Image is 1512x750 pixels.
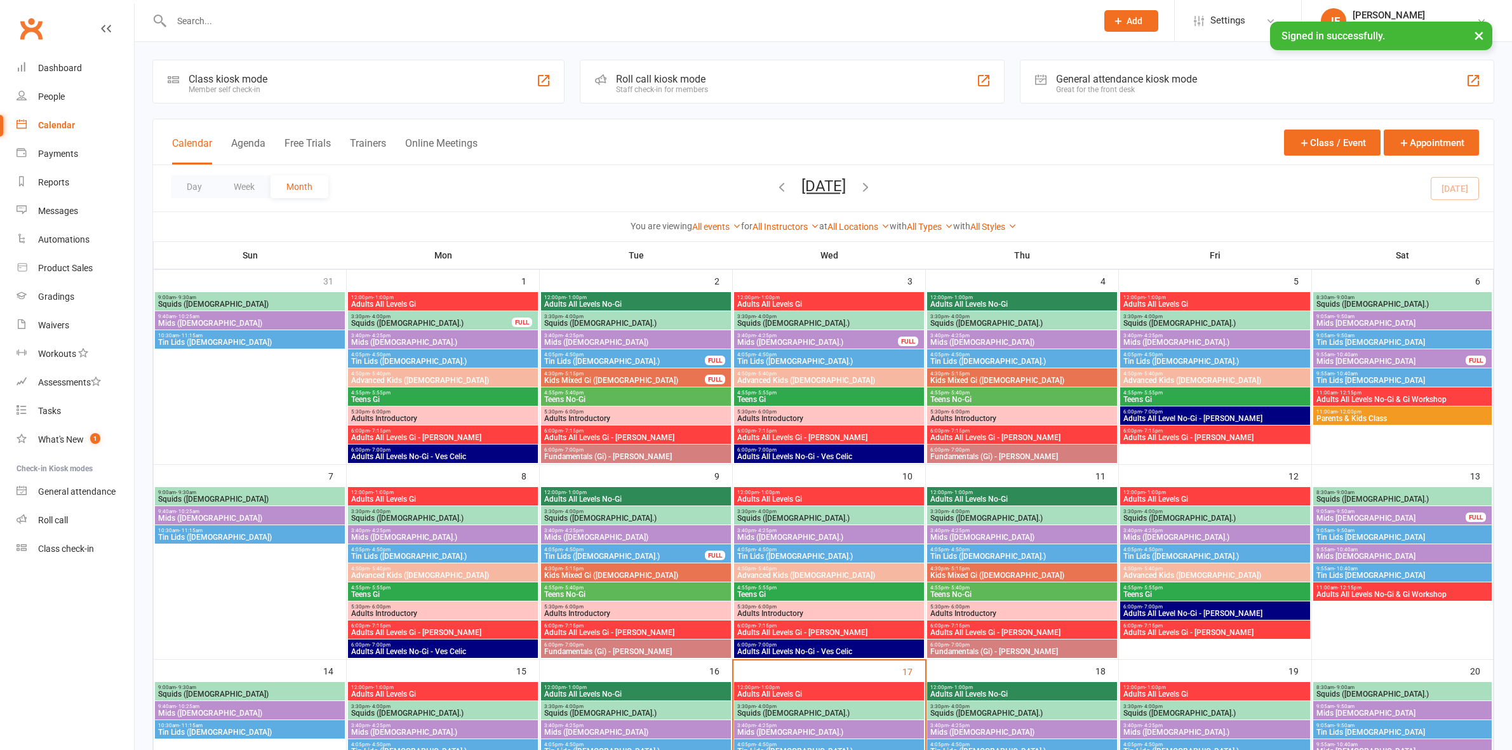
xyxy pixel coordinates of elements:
[38,63,82,73] div: Dashboard
[38,263,93,273] div: Product Sales
[1123,490,1308,495] span: 12:00pm
[351,358,535,365] span: Tin Lids ([DEMOGRAPHIC_DATA].)
[1095,465,1118,486] div: 11
[953,221,970,231] strong: with
[189,85,267,94] div: Member self check-in
[737,428,921,434] span: 6:00pm
[1123,295,1308,300] span: 12:00pm
[1334,333,1355,338] span: - 9:50am
[171,175,218,198] button: Day
[521,270,539,291] div: 1
[1468,22,1490,49] button: ×
[351,453,535,460] span: Adults All Levels No-Gi - Ves Celic
[756,409,777,415] span: - 6:00pm
[323,270,346,291] div: 31
[544,352,706,358] span: 4:05pm
[1142,371,1163,377] span: - 5:40pm
[930,396,1114,403] span: Teens No-Gi
[154,242,347,269] th: Sun
[17,478,134,506] a: General attendance kiosk mode
[737,295,921,300] span: 12:00pm
[1337,390,1361,396] span: - 12:15pm
[157,490,342,495] span: 9:00am
[949,409,970,415] span: - 6:00pm
[38,406,61,416] div: Tasks
[1123,434,1308,441] span: Adults All Levels Gi - [PERSON_NAME]
[1316,352,1466,358] span: 9:55am
[756,390,777,396] span: - 5:55pm
[949,447,970,453] span: - 7:00pm
[544,377,706,384] span: Kids Mixed Gi ([DEMOGRAPHIC_DATA])
[1288,465,1311,486] div: 12
[17,140,134,168] a: Payments
[351,319,512,327] span: Squids ([DEMOGRAPHIC_DATA].)
[38,515,68,525] div: Roll call
[737,447,921,453] span: 6:00pm
[38,434,84,445] div: What's New
[952,295,973,300] span: - 1:00pm
[756,447,777,453] span: - 7:00pm
[930,490,1114,495] span: 12:00pm
[540,242,733,269] th: Tue
[351,415,535,422] span: Adults Introductory
[737,314,921,319] span: 3:30pm
[1142,333,1163,338] span: - 4:25pm
[370,352,391,358] span: - 4:50pm
[737,377,921,384] span: Advanced Kids ([DEMOGRAPHIC_DATA])
[930,415,1114,422] span: Adults Introductory
[370,409,391,415] span: - 6:00pm
[544,396,728,403] span: Teens No-Gi
[563,333,584,338] span: - 4:25pm
[898,337,918,346] div: FULL
[756,428,777,434] span: - 7:15pm
[1316,358,1466,365] span: Mids [DEMOGRAPHIC_DATA]
[544,428,728,434] span: 6:00pm
[737,390,921,396] span: 4:55pm
[563,428,584,434] span: - 7:15pm
[1123,371,1308,377] span: 4:50pm
[370,447,391,453] span: - 7:00pm
[544,409,728,415] span: 5:30pm
[17,368,134,397] a: Assessments
[38,486,116,497] div: General attendance
[157,333,342,338] span: 10:30am
[544,447,728,453] span: 6:00pm
[351,490,535,495] span: 12:00pm
[1334,371,1358,377] span: - 10:40am
[1145,490,1166,495] span: - 1:00pm
[17,54,134,83] a: Dashboard
[38,349,76,359] div: Workouts
[1316,396,1489,403] span: Adults All Levels No-Gi & Gi Workshop
[179,333,203,338] span: - 11:15am
[544,295,728,300] span: 12:00pm
[218,175,271,198] button: Week
[1316,495,1489,503] span: Squids ([DEMOGRAPHIC_DATA].)
[737,415,921,422] span: Adults Introductory
[737,319,921,327] span: Squids ([DEMOGRAPHIC_DATA].)
[1466,356,1486,365] div: FULL
[733,242,926,269] th: Wed
[1145,295,1166,300] span: - 1:00pm
[1316,409,1489,415] span: 11:00am
[801,177,846,195] button: [DATE]
[370,390,391,396] span: - 5:55pm
[949,509,970,514] span: - 4:00pm
[544,415,728,422] span: Adults Introductory
[1384,130,1479,156] button: Appointment
[544,300,728,308] span: Adults All Levels No-Gi
[1334,295,1355,300] span: - 9:00am
[756,509,777,514] span: - 4:00pm
[544,495,728,503] span: Adults All Levels No-Gi
[930,495,1114,503] span: Adults All Levels No-Gi
[157,338,342,346] span: Tin Lids ([DEMOGRAPHIC_DATA])
[930,300,1114,308] span: Adults All Levels No-Gi
[737,352,921,358] span: 4:05pm
[1142,409,1163,415] span: - 7:00pm
[1353,21,1476,32] div: LOCALS JIU JITSU MAROUBRA
[616,85,708,94] div: Staff check-in for members
[563,409,584,415] span: - 6:00pm
[521,465,539,486] div: 8
[157,509,342,514] span: 9:40am
[930,453,1114,460] span: Fundamentals (Gi) - [PERSON_NAME]
[566,295,587,300] span: - 1:00pm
